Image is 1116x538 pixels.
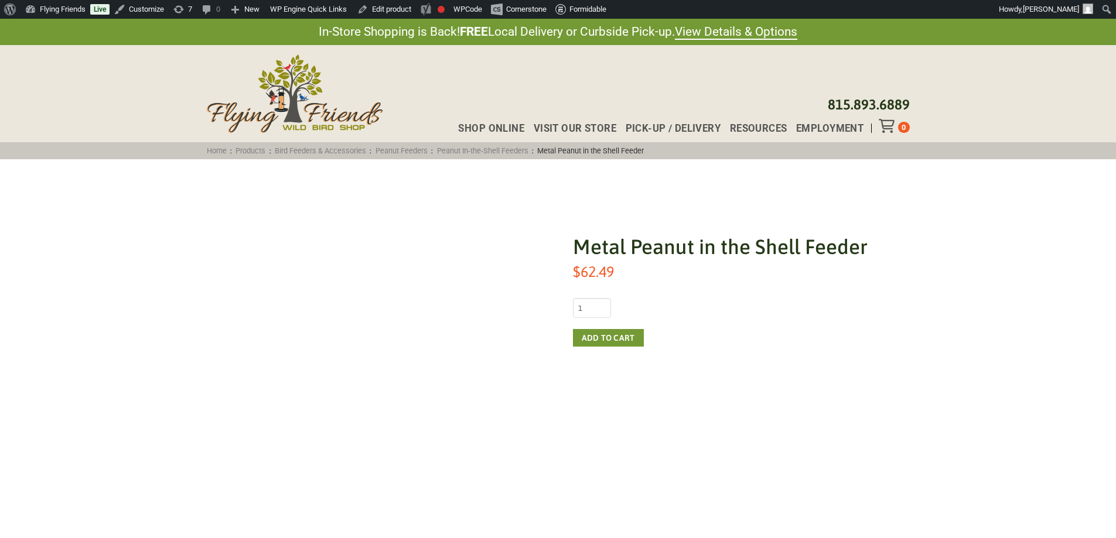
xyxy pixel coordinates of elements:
a: Visit Our Store [524,124,616,133]
a: Pick-up / Delivery [616,124,721,133]
img: Flying Friends Wild Bird Shop Logo [207,54,383,133]
span: Employment [796,124,864,133]
a: Employment [787,124,864,133]
button: Add to cart [573,329,644,347]
strong: FREE [460,25,488,39]
span: Shop Online [458,124,524,133]
span: : : : : : [203,146,648,155]
span: [PERSON_NAME] [1023,5,1079,13]
a: 815.893.6889 [828,97,910,112]
span: Resources [730,124,787,133]
a: Bird Feeders & Accessories [271,146,370,155]
h1: Metal Peanut in the Shell Feeder [573,232,910,261]
a: Home [203,146,230,155]
a: View Details & Options [675,25,797,40]
div: Focus keyphrase not set [438,6,445,13]
span: Pick-up / Delivery [626,124,721,133]
a: Products [232,146,269,155]
span: $ [573,263,581,280]
a: Shop Online [449,124,524,133]
a: Peanut In-the-Shell Feeders [433,146,532,155]
a: Peanut Feeders [371,146,431,155]
span: 0 [902,123,906,132]
a: Live [90,4,110,15]
bdi: 62.49 [573,263,614,280]
a: Resources [721,124,787,133]
span: Metal Peanut in the Shell Feeder [534,146,648,155]
span: Visit Our Store [534,124,616,133]
div: Toggle Off Canvas Content [879,119,898,133]
span: In-Store Shopping is Back! Local Delivery or Curbside Pick-up. [319,23,797,40]
input: Product quantity [573,298,611,318]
